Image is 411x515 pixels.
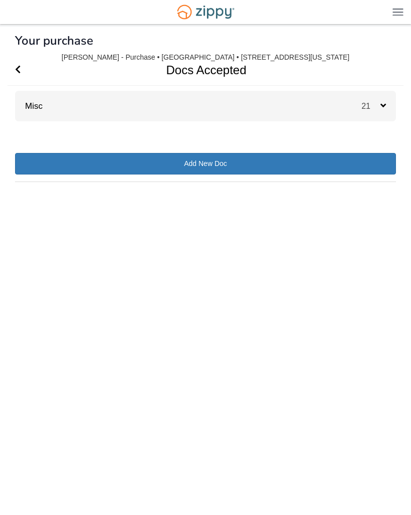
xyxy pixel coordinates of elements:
[392,8,403,16] img: Mobile Dropdown Menu
[15,55,21,85] a: Go Back
[361,102,380,110] span: 21
[15,153,396,175] a: Add New Doc
[15,101,43,111] a: Misc
[8,55,392,85] h1: Docs Accepted
[62,53,349,62] div: [PERSON_NAME] - Purchase • [GEOGRAPHIC_DATA] • [STREET_ADDRESS][US_STATE]
[15,34,93,47] h1: Your purchase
